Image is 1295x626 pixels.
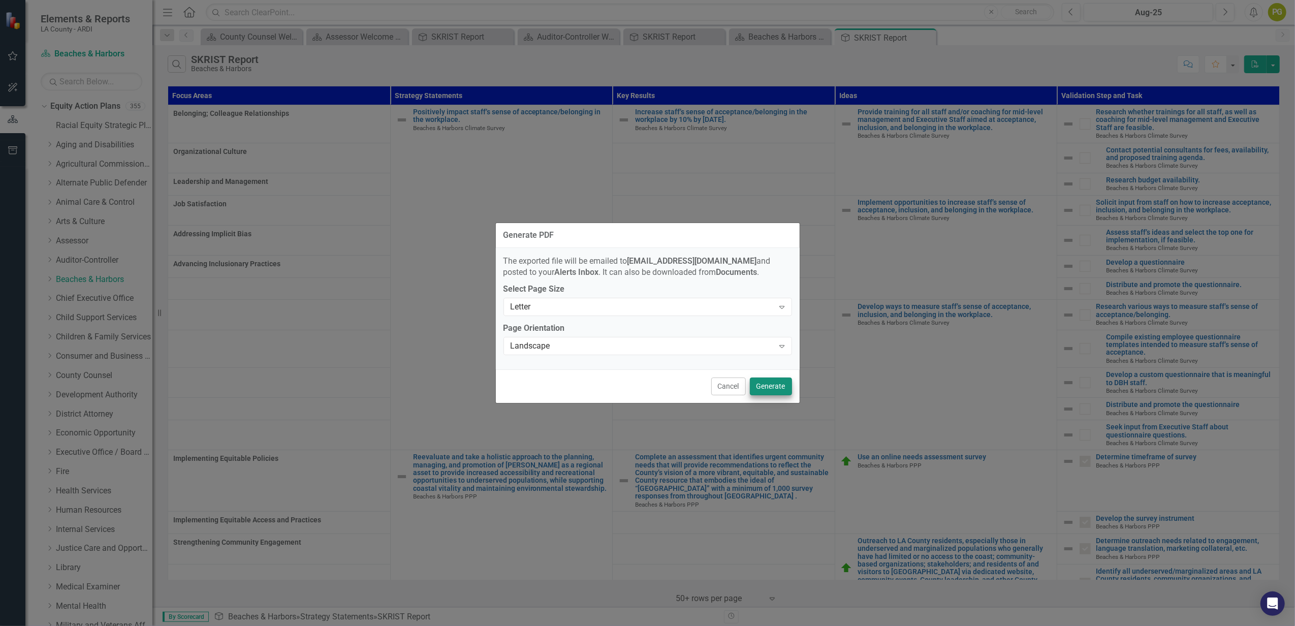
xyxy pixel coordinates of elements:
[1260,591,1285,616] div: Open Intercom Messenger
[503,231,554,240] div: Generate PDF
[716,267,757,277] strong: Documents
[750,378,792,395] button: Generate
[555,267,599,277] strong: Alerts Inbox
[503,256,771,277] span: The exported file will be emailed to and posted to your . It can also be downloaded from .
[627,256,757,266] strong: [EMAIL_ADDRESS][DOMAIN_NAME]
[711,378,746,395] button: Cancel
[503,323,792,334] label: Page Orientation
[503,284,792,295] label: Select Page Size
[511,340,774,352] div: Landscape
[511,301,774,313] div: Letter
